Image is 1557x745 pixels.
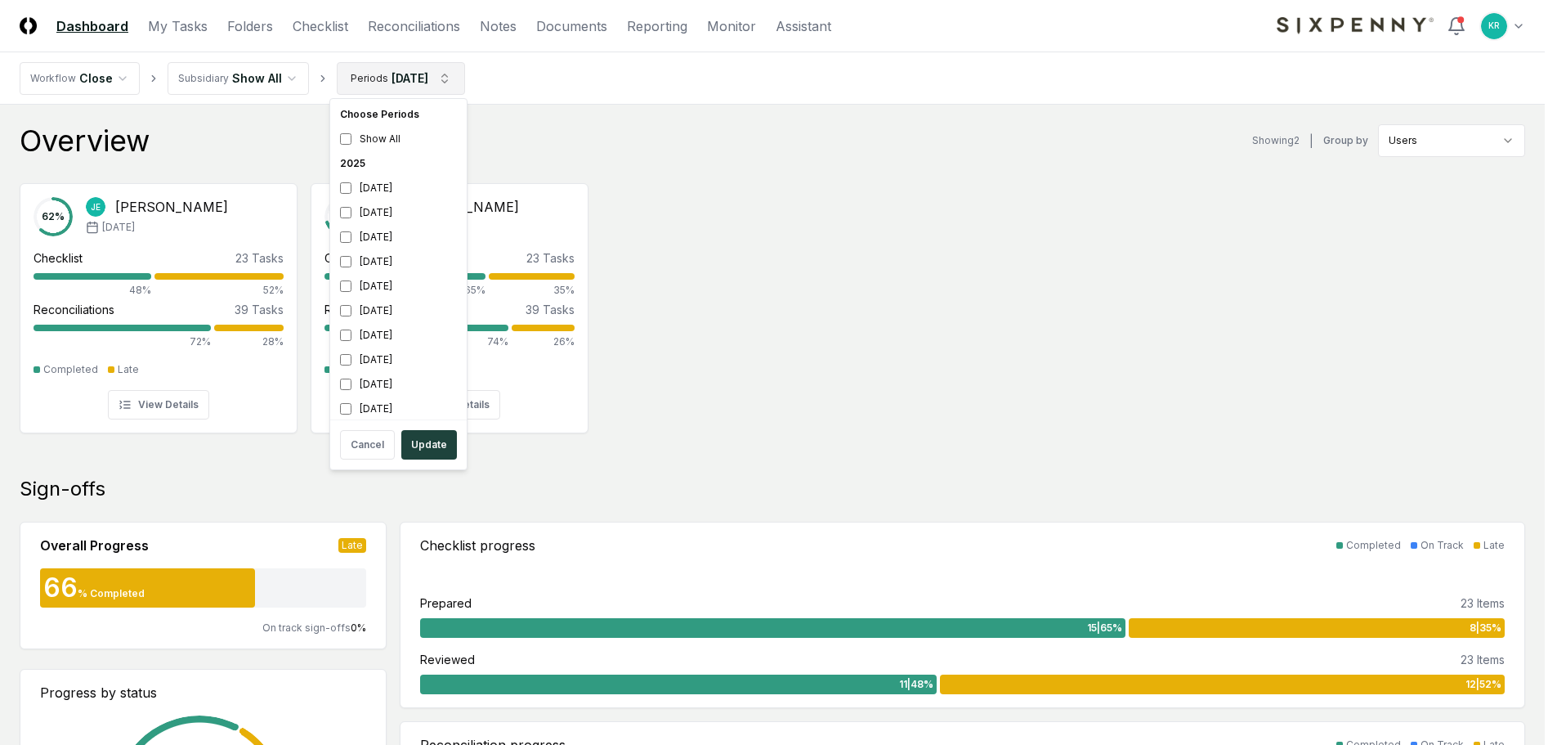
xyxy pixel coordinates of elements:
[333,323,463,348] div: [DATE]
[340,430,395,460] button: Cancel
[333,176,463,200] div: [DATE]
[333,249,463,274] div: [DATE]
[401,430,457,460] button: Update
[333,127,463,151] div: Show All
[333,102,463,127] div: Choose Periods
[333,348,463,372] div: [DATE]
[333,200,463,225] div: [DATE]
[333,298,463,323] div: [DATE]
[333,274,463,298] div: [DATE]
[333,372,463,397] div: [DATE]
[333,397,463,421] div: [DATE]
[333,225,463,249] div: [DATE]
[333,151,463,176] div: 2025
